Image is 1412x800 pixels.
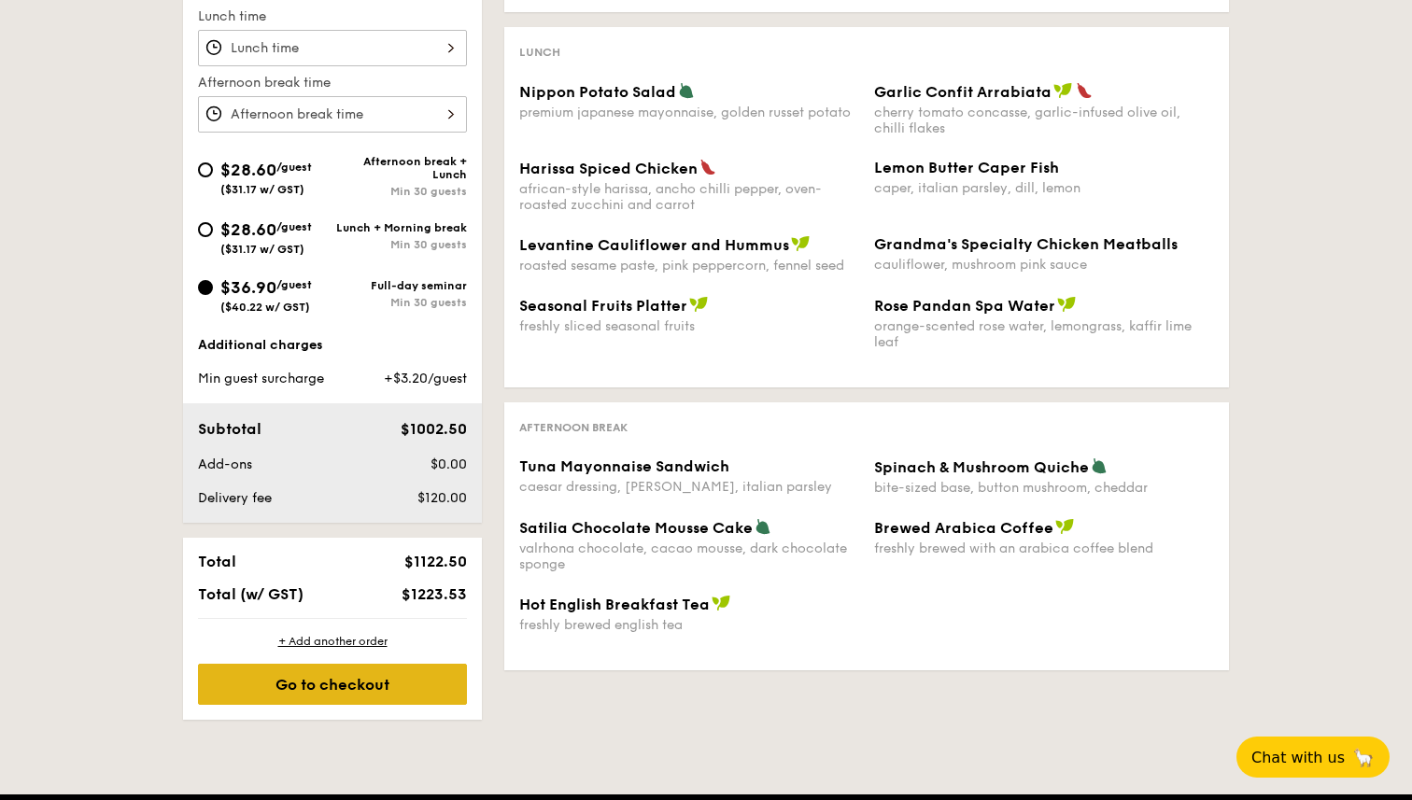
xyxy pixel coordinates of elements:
[332,185,467,198] div: Min 30 guests
[220,160,276,180] span: $28.60
[519,83,676,101] span: Nippon Potato Salad
[755,518,771,535] img: icon-vegetarian.fe4039eb.svg
[1251,749,1345,766] span: Chat with us
[220,301,310,314] span: ($40.22 w/ GST)
[332,296,467,309] div: Min 30 guests
[874,519,1053,537] span: Brewed Arabica Coffee
[519,105,859,120] div: premium japanese mayonnaise, golden russet potato
[519,540,859,572] div: valrhona chocolate, cacao mousse, dark chocolate sponge
[519,318,859,334] div: freshly sliced seasonal fruits
[1352,747,1375,768] span: 🦙
[198,456,252,472] span: Add-ons
[401,420,467,438] span: $1002.50
[874,180,1214,196] div: caper, italian parsley, dill, lemon
[220,277,276,298] span: $36.90
[402,585,467,603] span: $1223.53
[874,480,1214,496] div: bite-sized base, button mushroom, cheddar
[519,421,628,434] span: Afternoon break
[198,222,213,237] input: $28.60/guest($31.17 w/ GST)Lunch + Morning breakMin 30 guests
[519,617,859,633] div: freshly brewed english tea
[198,96,467,133] input: Afternoon break time
[1091,457,1108,474] img: icon-vegetarian.fe4039eb.svg
[220,183,304,196] span: ($31.17 w/ GST)
[519,236,789,254] span: Levantine Cauliflower and Hummus
[519,46,560,59] span: Lunch
[1053,82,1072,99] img: icon-vegan.f8ff3823.svg
[198,664,467,705] div: Go to checkout
[198,371,324,386] span: Min guest surcharge
[874,83,1052,101] span: Garlic Confit Arrabiata
[1076,82,1093,99] img: icon-spicy.37a8142b.svg
[712,595,730,611] img: icon-vegan.f8ff3823.svg
[431,456,467,472] span: $0.00
[198,634,467,649] div: + Add another order
[198,336,467,355] div: Additional charges
[198,74,467,92] label: Afternoon break time
[519,297,687,315] span: Seasonal Fruits Platter
[874,105,1214,136] div: cherry tomato concasse, garlic-infused olive oil, chilli flakes
[198,553,236,570] span: Total
[519,258,859,274] div: roasted sesame paste, pink peppercorn, fennel seed
[220,219,276,240] span: $28.60
[874,540,1214,556] div: freshly brewed with an arabica coffee blend
[791,235,810,252] img: icon-vegan.f8ff3823.svg
[332,238,467,251] div: Min 30 guests
[519,160,698,177] span: Harissa Spiced Chicken
[276,220,312,233] span: /guest
[198,30,467,66] input: Lunch time
[874,318,1214,350] div: orange-scented rose water, lemongrass, kaffir lime leaf
[198,490,272,506] span: Delivery fee
[519,519,753,537] span: Satilia Chocolate Mousse Cake
[332,221,467,234] div: Lunch + Morning break
[678,82,695,99] img: icon-vegetarian.fe4039eb.svg
[519,457,729,475] span: Tuna Mayonnaise Sandwich
[384,371,467,386] span: +$3.20/guest
[874,297,1055,315] span: Rose Pandan Spa Water
[276,161,312,174] span: /guest
[198,162,213,177] input: $28.60/guest($31.17 w/ GST)Afternoon break + LunchMin 30 guests
[332,279,467,292] div: Full-day seminar
[519,181,859,213] div: african-style harissa, ancho chilli pepper, oven-roasted zucchini and carrot
[198,280,213,295] input: $36.90/guest($40.22 w/ GST)Full-day seminarMin 30 guests
[1057,296,1076,313] img: icon-vegan.f8ff3823.svg
[332,155,467,181] div: Afternoon break + Lunch
[404,553,467,570] span: $1122.50
[874,257,1214,273] div: cauliflower, mushroom pink sauce
[874,458,1089,476] span: Spinach & Mushroom Quiche
[1236,737,1390,778] button: Chat with us🦙
[198,420,261,438] span: Subtotal
[874,235,1178,253] span: Grandma's Specialty Chicken Meatballs
[699,159,716,175] img: icon-spicy.37a8142b.svg
[417,490,467,506] span: $120.00
[220,243,304,256] span: ($31.17 w/ GST)
[198,7,467,26] label: Lunch time
[519,596,710,613] span: Hot English Breakfast Tea
[198,585,304,603] span: Total (w/ GST)
[519,479,859,495] div: caesar dressing, [PERSON_NAME], italian parsley
[276,278,312,291] span: /guest
[874,159,1059,176] span: Lemon Butter Caper Fish
[689,296,708,313] img: icon-vegan.f8ff3823.svg
[1055,518,1074,535] img: icon-vegan.f8ff3823.svg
